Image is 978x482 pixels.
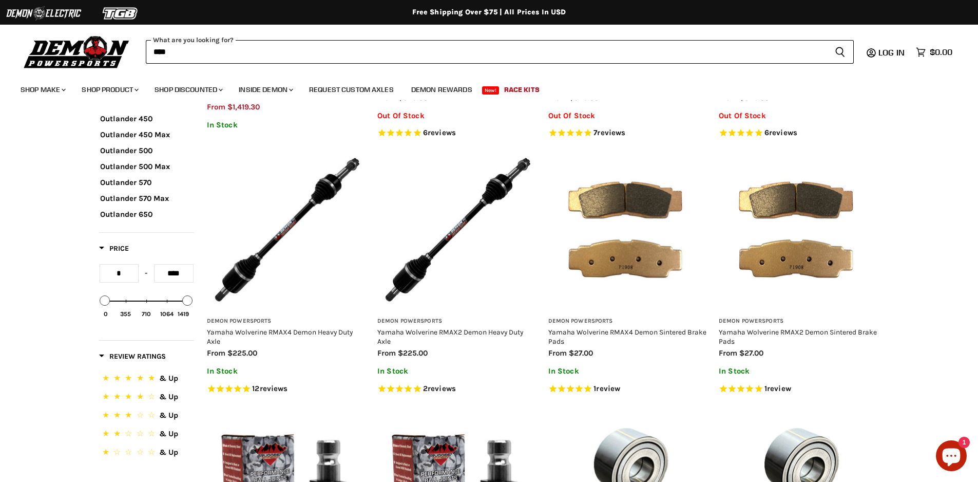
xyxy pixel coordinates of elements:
span: $27.00 [739,348,763,358]
button: 5 Stars. [100,372,193,387]
span: reviews [260,384,288,393]
span: 1 reviews [764,384,791,393]
p: In Stock [377,367,538,376]
span: Outlander 650 [100,210,152,219]
span: from [207,348,225,358]
span: & Up [159,411,178,420]
ul: Main menu [13,75,950,100]
span: reviews [428,128,456,138]
input: Search [146,40,827,64]
div: Free Shipping Over $75 | All Prices In USD [79,8,900,17]
div: - [139,264,154,283]
span: $1,419.30 [227,102,260,112]
span: Review Ratings [99,352,166,361]
img: Demon Electric Logo 2 [5,4,82,23]
p: Out Of Stock [377,112,538,120]
span: from [207,102,225,112]
p: Out Of Stock [548,112,709,120]
a: Shop Product [74,79,145,100]
span: 6 reviews [764,128,797,138]
a: Shop Discounted [147,79,229,100]
span: 7 reviews [593,128,625,138]
span: Rated 5.0 out of 5 stars 1 reviews [548,384,709,395]
span: Price [99,244,129,253]
button: Filter by Price [99,244,129,256]
span: 6 reviews [423,128,456,138]
a: Shop Make [13,79,72,100]
img: Yamaha Wolverine RMAX4 Demon Heavy Duty Axle [207,150,368,310]
span: from [548,348,567,358]
a: Inside Demon [231,79,299,100]
span: $27.00 [569,348,593,358]
span: review [767,384,791,393]
div: Max value [183,295,193,306]
a: Race Kits [496,79,547,100]
span: 1 reviews [593,384,620,393]
a: Yamaha Wolverine RMAX2 Demon Heavy Duty Axle [377,328,523,345]
span: 2 reviews [423,384,456,393]
span: reviews [769,128,797,138]
span: Rated 5.0 out of 5 stars 6 reviews [719,128,879,139]
span: & Up [159,392,178,401]
a: Yamaha Wolverine RMAX2 Demon Sintered Brake Pads [719,328,877,345]
img: Yamaha Wolverine RMAX4 Demon Sintered Brake Pads [548,150,709,310]
img: TGB Logo 2 [82,4,159,23]
span: Outlander 450 Max [100,130,170,139]
a: Request Custom Axles [301,79,401,100]
span: review [596,384,620,393]
span: & Up [159,429,178,438]
span: Log in [878,47,905,58]
span: Rated 5.0 out of 5 stars 2 reviews [377,384,538,395]
span: $225.00 [398,348,428,358]
div: Min value [100,295,110,306]
h3: Demon Powersports [548,318,709,325]
a: Yamaha Wolverine RMAX4 Demon Sintered Brake Pads [548,328,706,345]
button: Search [827,40,854,64]
p: Out Of Stock [719,112,879,120]
span: from [377,348,396,358]
inbox-online-store-chat: Shopify online store chat [933,440,970,474]
a: Demon Rewards [404,79,480,100]
form: Product [146,40,854,64]
span: reviews [597,128,625,138]
div: 710 [142,310,151,318]
span: & Up [159,448,178,457]
span: Outlander 570 [100,178,151,187]
a: $0.00 [911,45,957,60]
span: Rated 5.0 out of 5 stars 6 reviews [377,128,538,139]
span: $0.00 [930,47,952,57]
span: New! [482,86,500,95]
span: 12 reviews [252,384,287,393]
span: Outlander 570 Max [100,194,169,203]
p: In Stock [548,367,709,376]
h3: Demon Powersports [207,318,368,325]
div: 0 [104,310,108,318]
p: In Stock [207,121,368,129]
span: Outlander 500 Max [100,162,170,171]
span: & Up [159,374,178,383]
button: Filter by Review Ratings [99,351,166,364]
input: Max value [154,264,194,283]
span: Outlander 450 [100,114,152,123]
h3: Demon Powersports [377,318,538,325]
input: Min value [100,264,139,283]
a: Yamaha Wolverine RMAX2 Demon Heavy Duty Axle [377,150,538,310]
img: Yamaha Wolverine RMAX2 Demon Sintered Brake Pads [719,150,879,310]
img: Demon Powersports [21,33,133,70]
span: Outlander 500 [100,146,152,155]
h3: Demon Powersports [719,318,879,325]
button: 4 Stars. [100,391,193,405]
span: Rated 4.9 out of 5 stars 7 reviews [548,128,709,139]
button: 2 Stars. [100,428,193,442]
p: In Stock [207,367,368,376]
span: $225.00 [227,348,257,358]
p: In Stock [719,367,879,376]
button: 3 Stars. [100,409,193,424]
a: Yamaha Wolverine RMAX4 Demon Heavy Duty Axle [207,328,353,345]
span: Rated 5.0 out of 5 stars 12 reviews [207,384,368,395]
button: 1 Star. [100,446,193,461]
div: 1064 [160,310,174,318]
